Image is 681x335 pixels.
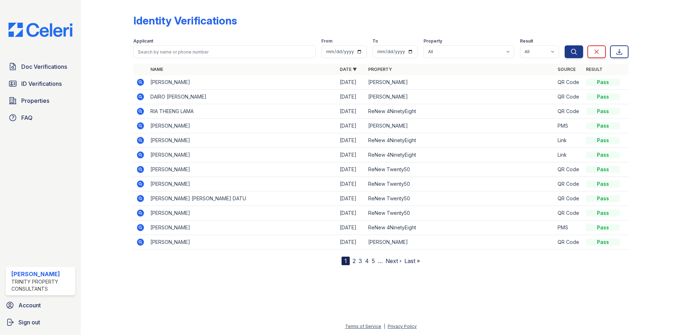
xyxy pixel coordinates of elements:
div: Pass [586,180,620,188]
a: Account [3,298,78,312]
span: Account [18,301,41,309]
td: [PERSON_NAME] [148,119,337,133]
td: [DATE] [337,220,365,235]
td: QR Code [555,191,583,206]
td: [PERSON_NAME] [148,148,337,162]
div: Pass [586,137,620,144]
a: 4 [365,257,369,264]
div: Pass [586,210,620,217]
td: PMS [555,119,583,133]
div: Pass [586,151,620,158]
td: [PERSON_NAME] [148,75,337,90]
td: RIA THEENG LAMA [148,104,337,119]
td: ReNew Twenty50 [365,162,555,177]
a: 2 [353,257,356,264]
td: [PERSON_NAME] [148,177,337,191]
td: ReNew Twenty50 [365,177,555,191]
a: Date ▼ [340,67,357,72]
td: [PERSON_NAME] [365,235,555,250]
a: Terms of Service [345,324,381,329]
td: [PERSON_NAME] [365,119,555,133]
td: ReNew 4NinetyEight [365,104,555,119]
td: [DATE] [337,177,365,191]
a: Property [368,67,392,72]
div: Trinity Property Consultants [11,278,72,292]
div: [PERSON_NAME] [11,270,72,278]
td: [PERSON_NAME] [365,90,555,104]
div: Pass [586,93,620,100]
td: [PERSON_NAME] [PERSON_NAME] DATU [148,191,337,206]
label: Property [423,38,442,44]
td: ReNew Twenty50 [365,206,555,220]
label: To [372,38,378,44]
td: [DATE] [337,90,365,104]
td: [PERSON_NAME] [148,206,337,220]
td: [DATE] [337,119,365,133]
a: 3 [359,257,362,264]
td: QR Code [555,75,583,90]
img: CE_Logo_Blue-a8612792a0a2168367f1c8372b55b34899dd931a85d93a1a3d3e32e68fde9ad4.png [3,23,78,37]
td: PMS [555,220,583,235]
a: Name [150,67,163,72]
div: Pass [586,166,620,173]
td: DAIRO [PERSON_NAME] [148,90,337,104]
td: ReNew 4NinetyEight [365,148,555,162]
span: … [378,257,383,265]
a: Properties [6,94,75,108]
a: Source [558,67,576,72]
div: Pass [586,122,620,129]
td: Link [555,133,583,148]
label: Result [520,38,533,44]
span: FAQ [21,113,33,122]
a: Sign out [3,315,78,329]
span: Properties [21,96,49,105]
div: Pass [586,224,620,231]
a: 5 [372,257,375,264]
td: ReNew 4NinetyEight [365,220,555,235]
a: Doc Verifications [6,60,75,74]
a: ID Verifications [6,77,75,91]
td: QR Code [555,90,583,104]
a: Privacy Policy [388,324,417,329]
td: [PERSON_NAME] [148,162,337,177]
div: Identity Verifications [133,14,237,27]
td: [DATE] [337,206,365,220]
td: [PERSON_NAME] [148,235,337,250]
div: Pass [586,108,620,115]
div: Pass [586,195,620,202]
div: | [384,324,385,329]
label: From [321,38,332,44]
td: QR Code [555,206,583,220]
label: Applicant [133,38,153,44]
td: [DATE] [337,148,365,162]
td: [DATE] [337,133,365,148]
td: [PERSON_NAME] [148,220,337,235]
td: ReNew Twenty50 [365,191,555,206]
td: [PERSON_NAME] [148,133,337,148]
input: Search by name or phone number [133,45,316,58]
a: FAQ [6,111,75,125]
td: QR Code [555,104,583,119]
td: Link [555,148,583,162]
td: [DATE] [337,162,365,177]
div: Pass [586,79,620,86]
span: Doc Verifications [21,62,67,71]
div: Pass [586,239,620,246]
a: Result [586,67,603,72]
td: ReNew 4NinetyEight [365,133,555,148]
td: [DATE] [337,235,365,250]
td: [DATE] [337,75,365,90]
a: Next › [386,257,402,264]
td: [PERSON_NAME] [365,75,555,90]
td: [DATE] [337,191,365,206]
span: ID Verifications [21,79,62,88]
div: 1 [342,257,350,265]
td: [DATE] [337,104,365,119]
a: Last » [404,257,420,264]
td: QR Code [555,162,583,177]
td: QR Code [555,235,583,250]
span: Sign out [18,318,40,326]
td: QR Code [555,177,583,191]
